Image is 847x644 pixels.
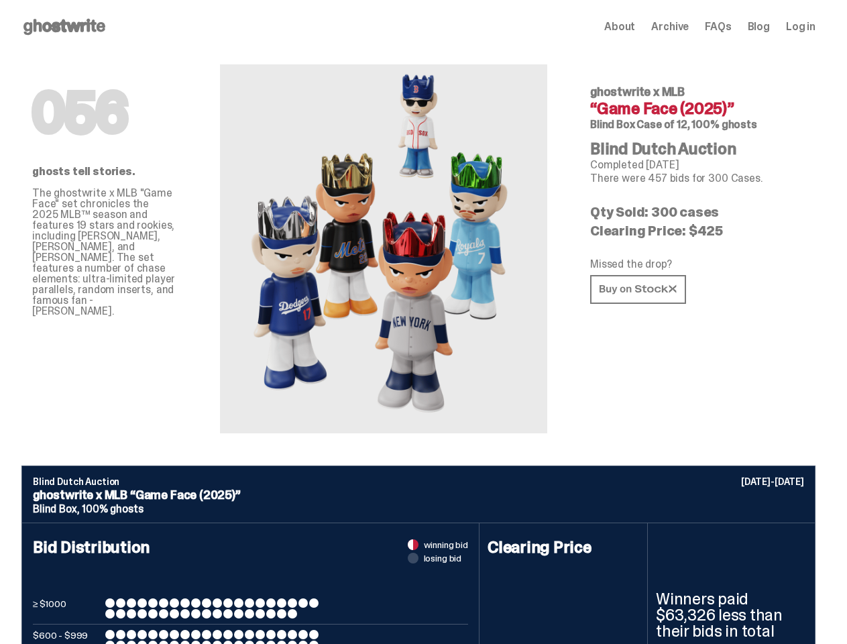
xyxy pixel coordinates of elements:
p: ghosts tell stories. [32,166,177,177]
p: The ghostwrite x MLB "Game Face" set chronicles the 2025 MLB™ season and features 19 stars and ro... [32,188,177,317]
p: Missed the drop? [590,259,805,270]
h4: Bid Distribution [33,539,468,598]
h1: 056 [32,86,177,140]
a: About [604,21,635,32]
p: ghostwrite x MLB “Game Face (2025)” [33,489,804,501]
p: Blind Dutch Auction [33,477,804,486]
span: ghostwrite x MLB [590,84,685,100]
p: ≥ $1000 [33,598,100,619]
p: Completed [DATE] [590,160,805,170]
p: Clearing Price: $425 [590,224,805,237]
span: Blind Box, [33,502,79,516]
a: Blog [748,21,770,32]
a: Log in [786,21,815,32]
span: 100% ghosts [82,502,143,516]
span: Blind Box [590,117,635,131]
a: Archive [651,21,689,32]
span: winning bid [424,540,468,549]
img: MLB&ldquo;Game Face (2025)&rdquo; [236,64,531,433]
span: losing bid [424,553,462,563]
h4: Clearing Price [488,539,639,555]
span: Case of 12, 100% ghosts [636,117,756,131]
p: Winners paid $63,326 less than their bids in total [656,591,807,639]
p: [DATE]-[DATE] [741,477,804,486]
h4: “Game Face (2025)” [590,101,805,117]
h4: Blind Dutch Auction [590,141,805,157]
p: Qty Sold: 300 cases [590,205,805,219]
a: FAQs [705,21,731,32]
p: There were 457 bids for 300 Cases. [590,173,805,184]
